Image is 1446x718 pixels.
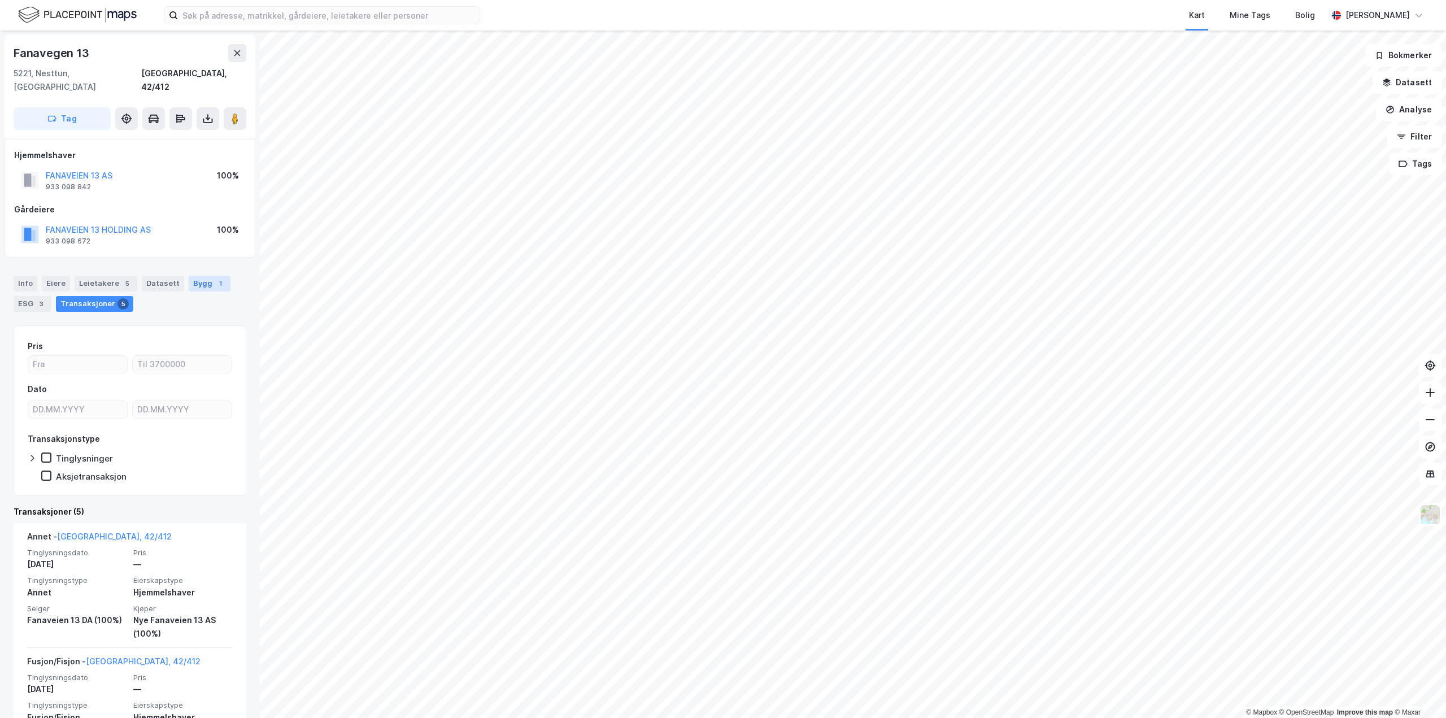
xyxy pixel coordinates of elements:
[133,401,232,418] input: DD.MM.YYYY
[27,613,127,627] div: Fanaveien 13 DA (100%)
[1337,708,1393,716] a: Improve this map
[141,67,246,94] div: [GEOGRAPHIC_DATA], 42/412
[133,673,233,682] span: Pris
[42,276,70,291] div: Eiere
[133,576,233,585] span: Eierskapstype
[27,558,127,571] div: [DATE]
[121,278,133,289] div: 5
[14,67,141,94] div: 5221, Nesttun, [GEOGRAPHIC_DATA]
[27,655,201,673] div: Fusjon/Fisjon -
[56,296,133,312] div: Transaksjoner
[27,673,127,682] span: Tinglysningsdato
[133,682,233,696] div: —
[28,401,127,418] input: DD.MM.YYYY
[1189,8,1205,22] div: Kart
[178,7,480,24] input: Søk på adresse, matrikkel, gårdeiere, leietakere eller personer
[1419,504,1441,525] img: Z
[133,586,233,599] div: Hjemmelshaver
[1246,708,1277,716] a: Mapbox
[28,340,43,353] div: Pris
[1390,664,1446,718] iframe: Chat Widget
[1373,71,1441,94] button: Datasett
[1345,8,1410,22] div: [PERSON_NAME]
[18,5,137,25] img: logo.f888ab2527a4732fd821a326f86c7f29.svg
[14,296,51,312] div: ESG
[75,276,137,291] div: Leietakere
[133,558,233,571] div: —
[215,278,226,289] div: 1
[56,471,127,482] div: Aksjetransaksjon
[1376,98,1441,121] button: Analyse
[1365,44,1441,67] button: Bokmerker
[36,298,47,310] div: 3
[27,604,127,613] span: Selger
[117,298,129,310] div: 5
[1230,8,1270,22] div: Mine Tags
[14,44,92,62] div: Fanavegen 13
[14,107,111,130] button: Tag
[14,203,246,216] div: Gårdeiere
[46,237,90,246] div: 933 098 672
[27,586,127,599] div: Annet
[46,182,91,192] div: 933 098 842
[56,453,113,464] div: Tinglysninger
[27,530,172,548] div: Annet -
[28,432,100,446] div: Transaksjonstype
[1389,153,1441,175] button: Tags
[28,382,47,396] div: Dato
[1279,708,1334,716] a: OpenStreetMap
[27,548,127,558] span: Tinglysningsdato
[28,356,127,373] input: Fra
[27,576,127,585] span: Tinglysningstype
[133,613,233,641] div: Nye Fanaveien 13 AS (100%)
[133,356,232,373] input: Til 3700000
[217,223,239,237] div: 100%
[217,169,239,182] div: 100%
[133,700,233,710] span: Eierskapstype
[142,276,184,291] div: Datasett
[27,700,127,710] span: Tinglysningstype
[133,604,233,613] span: Kjøper
[14,505,246,519] div: Transaksjoner (5)
[14,149,246,162] div: Hjemmelshaver
[1295,8,1315,22] div: Bolig
[14,276,37,291] div: Info
[189,276,230,291] div: Bygg
[1387,125,1441,148] button: Filter
[1390,664,1446,718] div: Kontrollprogram for chat
[57,532,172,541] a: [GEOGRAPHIC_DATA], 42/412
[27,682,127,696] div: [DATE]
[86,656,201,666] a: [GEOGRAPHIC_DATA], 42/412
[133,548,233,558] span: Pris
